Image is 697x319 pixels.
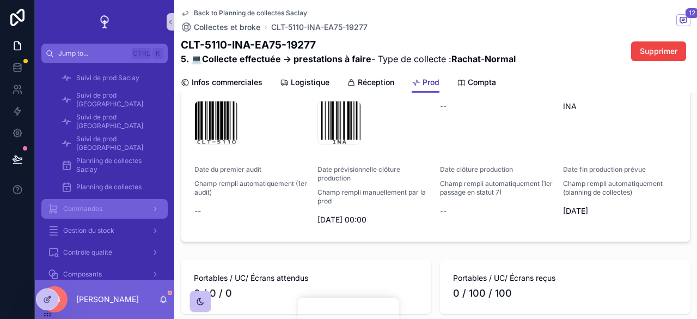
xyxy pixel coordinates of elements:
a: Infos commerciales [181,73,262,94]
strong: Normal [485,53,516,64]
span: Date fin production prévue [563,165,646,173]
span: -- [440,206,447,216]
span: Date du premier audit [194,165,261,173]
span: Gestion du stock [63,226,114,235]
span: Champ rempli manuellement par la prod [317,188,432,206]
a: CLT-5110-INA-EA75-19277 [271,22,368,33]
a: Suivi de prod [GEOGRAPHIC_DATA] [54,90,168,110]
span: Champ rempli automatiquement (planning de collectes) [563,179,677,197]
span: Jump to... [58,49,127,58]
strong: Rachat [451,53,481,64]
span: Collectes et broke [194,22,260,33]
span: Supprimer [640,46,677,57]
span: Contrôle qualité [63,248,112,257]
span: Back to Planning de collectes Saclay [194,9,307,17]
a: Collectes et broke [181,22,260,33]
span: Ctrl [132,48,151,59]
h1: CLT-5110-INA-EA75-19277 [181,37,516,52]
span: Suivi de prod Saclay [76,74,139,82]
span: Infos commerciales [192,77,262,88]
a: Logistique [280,73,329,94]
a: Suivi de prod [GEOGRAPHIC_DATA] [54,134,168,153]
span: Champ rempli automatiquement (1er passage en statut 7) [440,179,554,197]
span: Réception [358,77,394,88]
span: Portables / UC/ Écrans attendus [194,273,418,284]
span: Compta [468,77,496,88]
a: Prod [412,73,439,93]
span: Date clôture production [440,165,513,173]
span: [DATE] [563,206,677,216]
a: Compta [457,73,496,94]
strong: 5. 💻Collecte effectuée -> prestations à faire [181,53,371,64]
span: -- [440,101,447,112]
a: Gestion du stock [41,221,168,240]
span: Suivi de prod [GEOGRAPHIC_DATA] [76,113,157,130]
img: App logo [96,13,113,31]
span: [DATE] 00:00 [317,214,432,225]
span: Composants [63,270,102,279]
span: - Type de collecte : - [181,52,516,65]
span: Suivi de prod [GEOGRAPHIC_DATA] [76,135,157,152]
span: Date prévisionnelle clôture production [317,165,400,182]
span: Planning de collectes Saclay [76,157,157,174]
button: 12 [676,14,690,28]
span: 0 / 0 / 0 [194,286,418,301]
a: Suivi de prod Saclay [54,68,168,88]
p: [PERSON_NAME] [76,294,139,305]
a: Planning de collectes [54,177,168,197]
a: Réception [347,73,394,94]
div: scrollable content [35,63,174,280]
span: Commandes [63,204,102,213]
a: Suivi de prod [GEOGRAPHIC_DATA] [54,112,168,131]
a: Commandes [41,199,168,219]
a: Planning de collectes Saclay [54,155,168,175]
button: Jump to...CtrlK [41,44,168,63]
span: Portables / UC/ Écrans reçus [453,273,677,284]
span: Champ rempli automatiquement (1er audit) [194,179,309,197]
a: Composants [41,264,168,284]
span: K [154,49,162,58]
span: Planning de collectes [76,183,142,191]
a: Back to Planning de collectes Saclay [181,9,307,17]
span: 0 / 100 / 100 [453,286,677,301]
span: Logistique [291,77,329,88]
span: Prod [423,77,439,88]
span: INA [563,101,677,112]
a: Contrôle qualité [41,243,168,262]
button: Supprimer [631,41,686,61]
span: Suivi de prod [GEOGRAPHIC_DATA] [76,91,157,109]
span: -- [194,206,201,216]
